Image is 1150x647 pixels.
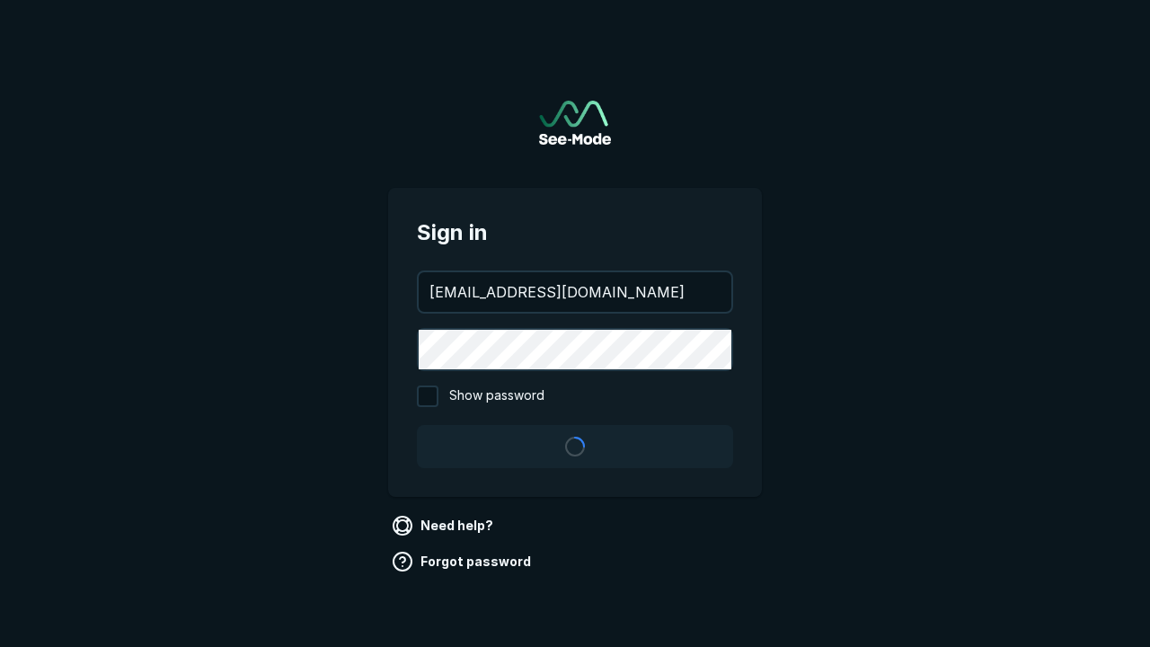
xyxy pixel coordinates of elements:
a: Forgot password [388,547,538,576]
input: your@email.com [419,272,731,312]
a: Go to sign in [539,101,611,145]
span: Show password [449,386,544,407]
a: Need help? [388,511,500,540]
img: See-Mode Logo [539,101,611,145]
span: Sign in [417,217,733,249]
